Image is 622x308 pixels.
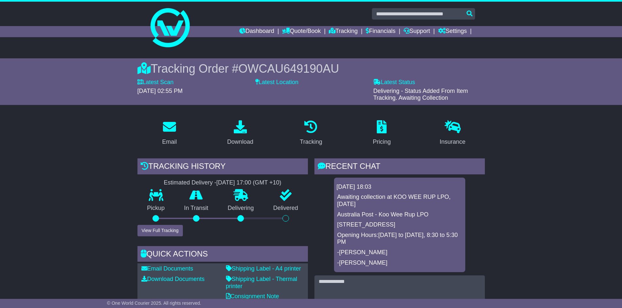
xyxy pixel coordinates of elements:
[238,62,339,75] span: OWCAU649190AU
[137,225,183,236] button: View Full Tracking
[137,79,174,86] label: Latest Scan
[404,26,430,37] a: Support
[223,118,258,149] a: Download
[218,205,264,212] p: Delivering
[226,293,279,300] a: Consignment Note
[329,26,358,37] a: Tracking
[436,118,470,149] a: Insurance
[255,79,298,86] label: Latest Location
[216,179,281,186] div: [DATE] 17:00 (GMT +10)
[174,205,218,212] p: In Transit
[295,118,326,149] a: Tracking
[137,88,183,94] span: [DATE] 02:55 PM
[300,138,322,146] div: Tracking
[107,301,201,306] span: © One World Courier 2025. All rights reserved.
[438,26,467,37] a: Settings
[373,79,415,86] label: Latest Status
[337,259,462,267] p: -[PERSON_NAME]
[226,265,301,272] a: Shipping Label - A4 printer
[337,232,462,246] p: Opening Hours:[DATE] to [DATE], 8:30 to 5:30 PM
[137,158,308,176] div: Tracking history
[369,118,395,149] a: Pricing
[263,205,308,212] p: Delivered
[440,138,466,146] div: Insurance
[337,194,462,208] p: Awaiting collection at KOO WEE RUP LPO, [DATE]
[162,138,177,146] div: Email
[226,276,297,289] a: Shipping Label - Thermal printer
[373,138,391,146] div: Pricing
[141,276,205,282] a: Download Documents
[282,26,321,37] a: Quote/Book
[337,249,462,256] p: -[PERSON_NAME]
[137,246,308,264] div: Quick Actions
[137,205,175,212] p: Pickup
[158,118,181,149] a: Email
[239,26,274,37] a: Dashboard
[337,211,462,218] p: Australia Post - Koo Wee Rup LPO
[373,88,468,101] span: Delivering - Status Added From Item Tracking. Awaiting Collection
[141,265,193,272] a: Email Documents
[314,158,485,176] div: RECENT CHAT
[337,183,463,191] div: [DATE] 18:03
[366,26,395,37] a: Financials
[137,62,485,76] div: Tracking Order #
[337,221,462,228] p: [STREET_ADDRESS]
[227,138,253,146] div: Download
[137,179,308,186] div: Estimated Delivery -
